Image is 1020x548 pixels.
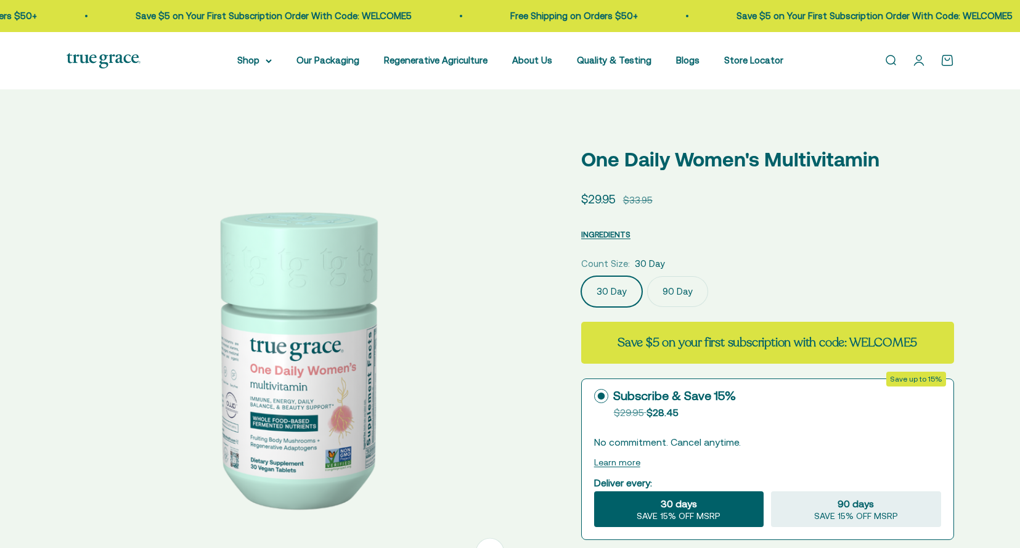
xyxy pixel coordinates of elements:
a: About Us [512,55,552,65]
a: Free Shipping on Orders $50+ [503,10,630,21]
legend: Count Size: [581,256,630,271]
button: INGREDIENTS [581,227,630,242]
a: Blogs [676,55,700,65]
a: Our Packaging [296,55,359,65]
strong: Save $5 on your first subscription with code: WELCOME5 [618,334,917,351]
a: Quality & Testing [577,55,651,65]
p: Save $5 on Your First Subscription Order With Code: WELCOME5 [128,9,404,23]
p: Save $5 on Your First Subscription Order With Code: WELCOME5 [729,9,1005,23]
compare-at-price: $33.95 [623,193,653,208]
summary: Shop [237,53,272,68]
span: 30 Day [635,256,665,271]
a: Store Locator [724,55,783,65]
sale-price: $29.95 [581,190,616,208]
a: Regenerative Agriculture [384,55,488,65]
span: INGREDIENTS [581,230,630,239]
p: One Daily Women's Multivitamin [581,144,954,175]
